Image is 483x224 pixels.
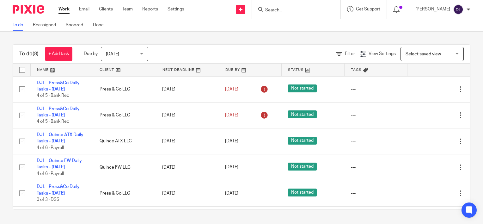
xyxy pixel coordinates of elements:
[13,19,28,31] a: To do
[351,68,362,72] span: Tags
[99,6,113,12] a: Clients
[45,47,72,61] a: + Add task
[13,5,44,14] img: Pixie
[288,163,317,171] span: Not started
[356,7,380,11] span: Get Support
[37,146,64,150] span: 4 of 6 · Payroll
[37,184,80,195] a: DJL - Press&Co Daily Tasks - [DATE]
[453,4,463,15] img: svg%3E
[93,128,156,154] td: Quince ATX LLC
[66,19,88,31] a: Snoozed
[288,137,317,145] span: Not started
[156,76,219,102] td: [DATE]
[406,52,441,56] span: Select saved view
[37,171,64,176] span: 4 of 6 · Payroll
[288,110,317,118] span: Not started
[351,112,401,118] div: ---
[93,19,108,31] a: Done
[37,107,80,117] a: DJL - Press&Co Daily Tasks - [DATE]
[33,51,39,56] span: (8)
[37,197,59,202] span: 0 of 3 · DSS
[225,191,238,196] span: [DATE]
[156,154,219,180] td: [DATE]
[37,159,82,169] a: DJL - Quince FW Daily Tasks - [DATE]
[345,52,355,56] span: Filter
[351,86,401,92] div: ---
[19,51,39,57] h1: To do
[288,84,317,92] span: Not started
[225,113,238,117] span: [DATE]
[142,6,158,12] a: Reports
[93,180,156,206] td: Press & Co LLC
[37,133,83,143] a: DJL - Quince ATX Daily Tasks - [DATE]
[415,6,450,12] p: [PERSON_NAME]
[156,180,219,206] td: [DATE]
[288,189,317,196] span: Not started
[351,164,401,171] div: ---
[122,6,133,12] a: Team
[225,165,238,170] span: [DATE]
[225,87,238,91] span: [DATE]
[37,120,69,124] span: 4 of 5 · Bank Rec
[79,6,89,12] a: Email
[33,19,61,31] a: Reassigned
[351,190,401,196] div: ---
[156,128,219,154] td: [DATE]
[93,76,156,102] td: Press & Co LLC
[84,51,98,57] p: Due by
[37,93,69,98] span: 4 of 5 · Bank Rec
[265,8,321,13] input: Search
[369,52,396,56] span: View Settings
[106,52,119,56] span: [DATE]
[156,102,219,128] td: [DATE]
[93,154,156,180] td: Quince FW LLC
[58,6,70,12] a: Work
[93,102,156,128] td: Press & Co LLC
[351,138,401,144] div: ---
[168,6,184,12] a: Settings
[37,81,80,91] a: DJL - Press&Co Daily Tasks - [DATE]
[225,139,238,143] span: [DATE]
